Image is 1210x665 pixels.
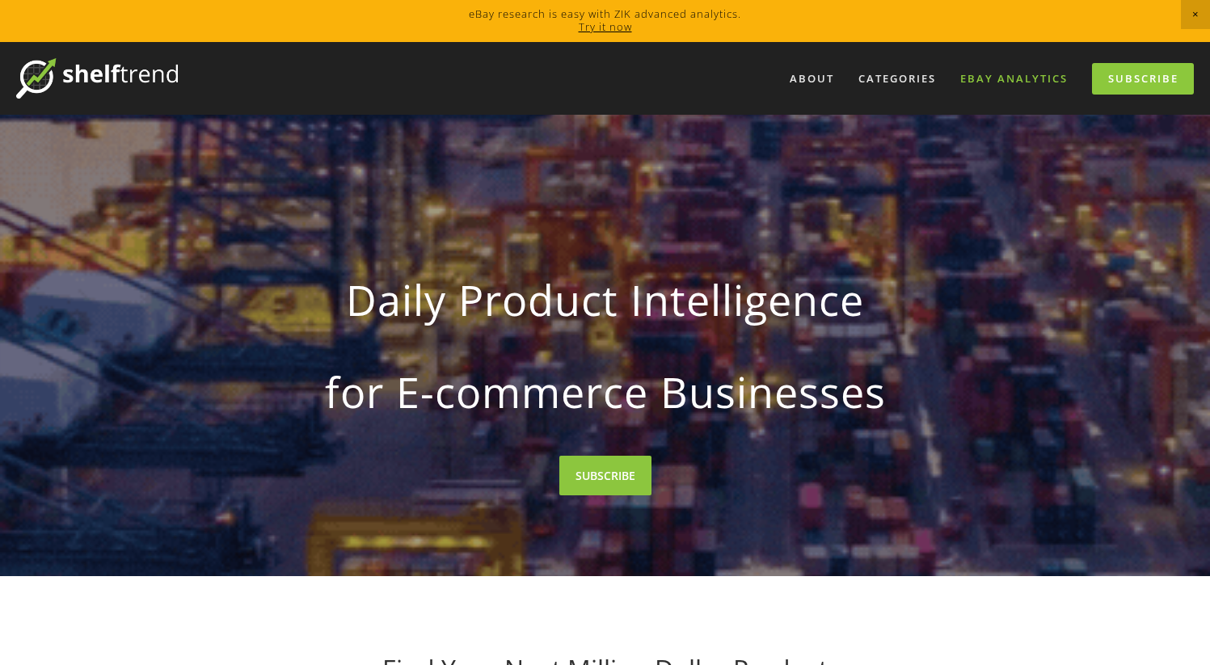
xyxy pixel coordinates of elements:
a: About [779,65,845,92]
strong: Daily Product Intelligence [245,262,966,338]
a: SUBSCRIBE [559,456,651,495]
a: eBay Analytics [950,65,1078,92]
strong: for E-commerce Businesses [245,354,966,430]
a: Try it now [579,19,632,34]
div: Categories [848,65,946,92]
img: ShelfTrend [16,58,178,99]
a: Subscribe [1092,63,1194,95]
